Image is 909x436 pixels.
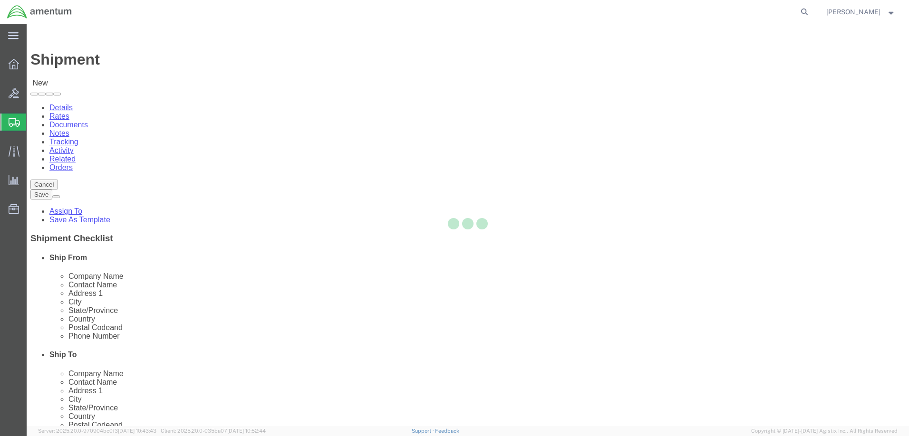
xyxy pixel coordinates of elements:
span: Server: 2025.20.0-970904bc0f3 [38,428,156,434]
a: Support [412,428,435,434]
span: [DATE] 10:43:43 [118,428,156,434]
span: Craig Mitchell [826,7,880,17]
a: Feedback [435,428,459,434]
img: logo [7,5,72,19]
button: [PERSON_NAME] [826,6,896,18]
span: Copyright © [DATE]-[DATE] Agistix Inc., All Rights Reserved [751,427,898,435]
span: Client: 2025.20.0-035ba07 [161,428,266,434]
span: [DATE] 10:52:44 [227,428,266,434]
